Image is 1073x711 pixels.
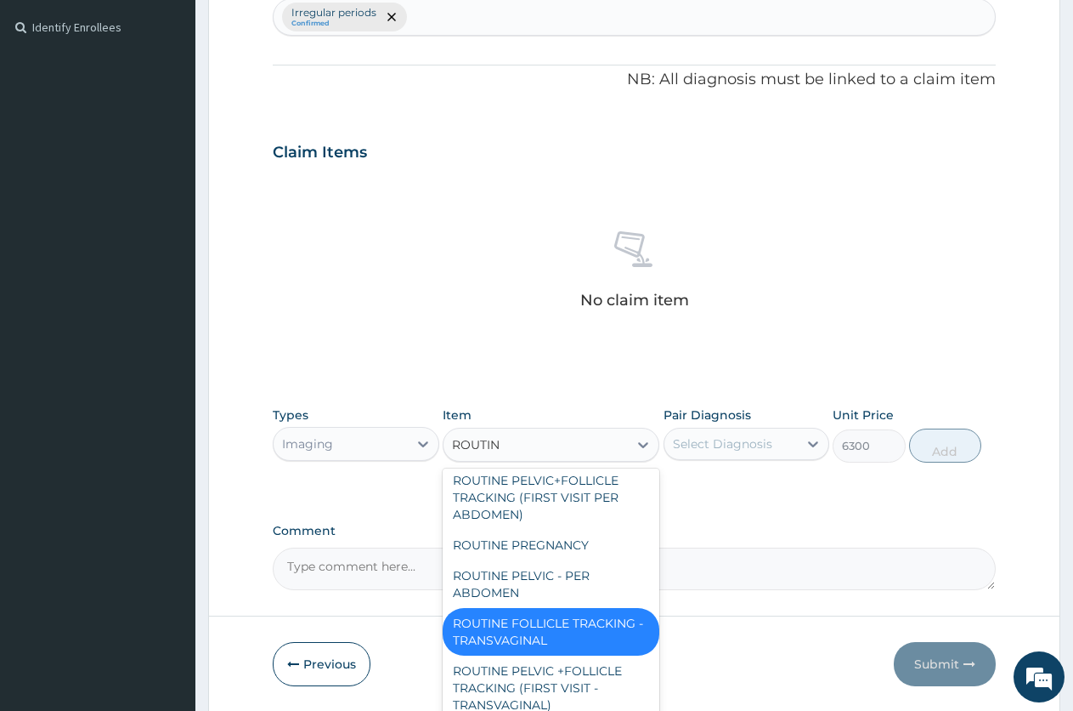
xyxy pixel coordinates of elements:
label: Unit Price [833,407,894,424]
p: NB: All diagnosis must be linked to a claim item [273,69,996,91]
div: Select Diagnosis [673,435,772,452]
button: Previous [273,642,370,686]
label: Comment [273,524,996,538]
div: ROUTINE FOLLICLE TRACKING - TRANSVAGINAL [443,608,659,656]
h3: Claim Items [273,144,367,162]
textarea: Type your message and hit 'Enter' [8,464,324,524]
small: Confirmed [291,20,376,28]
label: Pair Diagnosis [664,407,751,424]
span: We're online! [99,214,234,386]
div: Imaging [282,435,333,452]
label: Types [273,408,308,423]
p: No claim item [580,292,689,309]
div: ROUTINE PELVIC - PER ABDOMEN [443,560,659,608]
button: Submit [894,642,996,686]
label: Item [443,407,472,424]
div: ROUTINE PELVIC+FOLLICLE TRACKING (FIRST VISIT PER ABDOMEN) [443,465,659,530]
button: Add [909,429,981,463]
img: d_794563401_company_1708531726252_794563401 [31,85,69,128]
div: Chat with us now [88,95,285,117]
p: Irregular periods [291,6,376,20]
span: remove selection option [384,9,399,25]
div: Minimize live chat window [279,9,319,49]
div: ROUTINE PREGNANCY [443,530,659,560]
